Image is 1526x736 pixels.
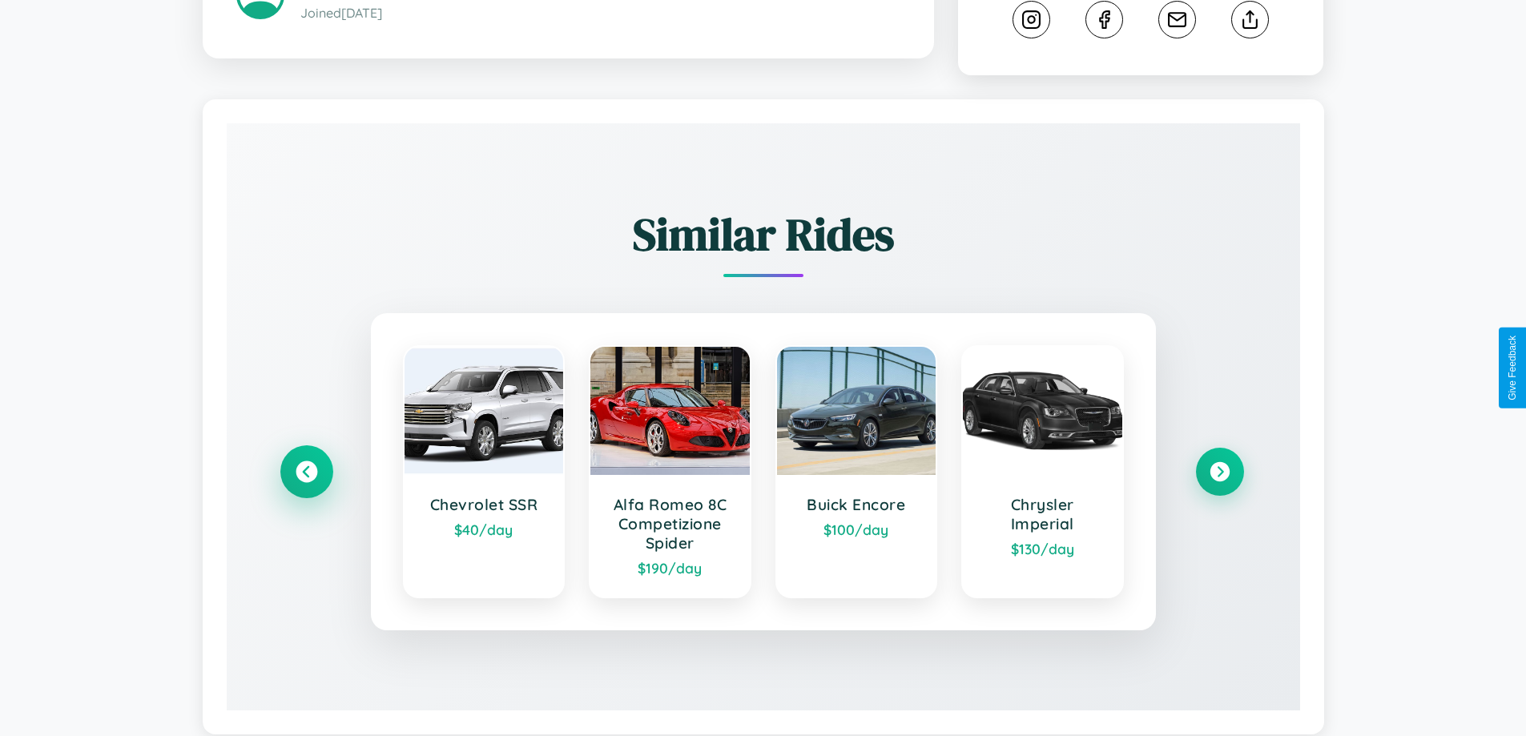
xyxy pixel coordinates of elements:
h3: Chevrolet SSR [421,495,548,514]
p: Joined [DATE] [300,2,900,25]
a: Alfa Romeo 8C Competizione Spider$190/day [589,345,751,598]
h2: Similar Rides [283,203,1244,265]
h3: Buick Encore [793,495,920,514]
div: $ 130 /day [979,540,1106,557]
div: $ 100 /day [793,521,920,538]
h3: Alfa Romeo 8C Competizione Spider [606,495,734,553]
div: $ 190 /day [606,559,734,577]
h3: Chrysler Imperial [979,495,1106,533]
div: Give Feedback [1507,336,1518,400]
a: Chevrolet SSR$40/day [403,345,566,598]
a: Buick Encore$100/day [775,345,938,598]
a: Chrysler Imperial$130/day [961,345,1124,598]
div: $ 40 /day [421,521,548,538]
